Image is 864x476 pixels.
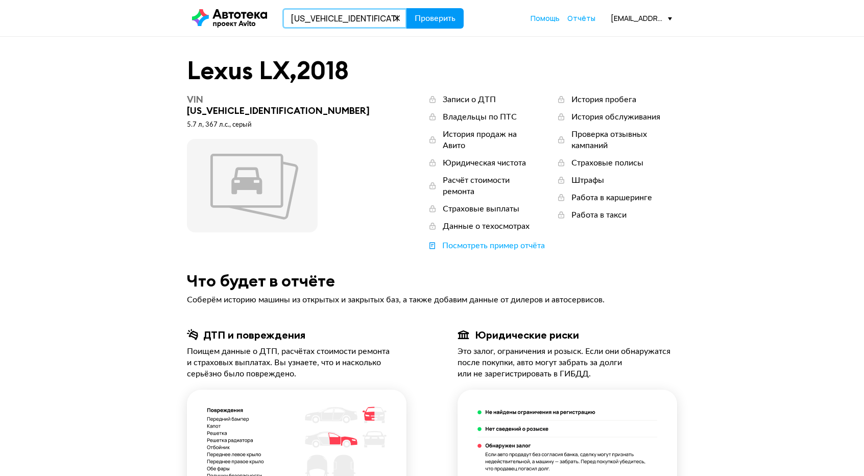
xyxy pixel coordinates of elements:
div: Записи о ДТП [443,94,496,105]
span: Проверить [415,14,455,22]
div: Расчёт стоимости ремонта [443,175,536,197]
div: Данные о техосмотрах [443,221,530,232]
span: VIN [187,93,203,105]
div: История обслуживания [571,111,660,123]
div: Штрафы [571,175,604,186]
div: Юридическая чистота [443,157,526,169]
div: Страховые выплаты [443,203,519,215]
div: Владельцы по ПТС [443,111,517,123]
a: Посмотреть пример отчёта [427,240,545,251]
div: Страховые полисы [571,157,643,169]
div: Посмотреть пример отчёта [442,240,545,251]
div: История продаж на Авито [443,129,536,151]
div: [US_VEHICLE_IDENTIFICATION_NUMBER] [187,94,376,116]
div: 5.7 л, 367 л.c., серый [187,121,376,130]
div: Работа в такси [571,209,627,221]
div: Поищем данные о ДТП, расчётах стоимости ремонта и страховых выплатах. Вы узнаете, что и насколько... [187,346,406,379]
div: История пробега [571,94,636,105]
button: Проверить [406,8,464,29]
div: ДТП и повреждения [203,328,305,342]
div: Соберём историю машины из открытых и закрытых баз, а также добавим данные от дилеров и автосервисов. [187,294,677,305]
div: Это залог, ограничения и розыск. Если они обнаружатся после покупки, авто могут забрать за долги ... [458,346,677,379]
div: Проверка отзывных кампаний [571,129,677,151]
a: Помощь [531,13,560,23]
div: Работа в каршеринге [571,192,652,203]
div: Юридические риски [475,328,579,342]
a: Отчёты [567,13,595,23]
div: Что будет в отчёте [187,272,677,290]
div: [EMAIL_ADDRESS][DOMAIN_NAME] [611,13,672,23]
input: VIN, госномер, номер кузова [282,8,407,29]
div: Lexus LX , 2018 [187,57,677,84]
